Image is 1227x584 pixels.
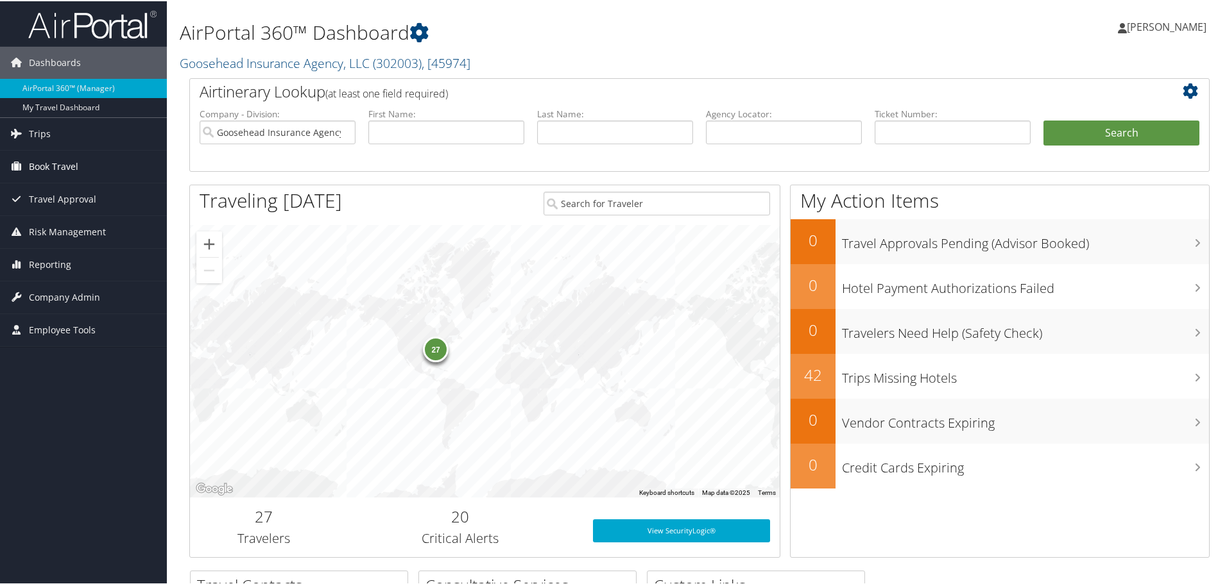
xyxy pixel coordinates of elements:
[791,218,1209,263] a: 0Travel Approvals Pending (Advisor Booked)
[28,8,157,38] img: airportal-logo.png
[791,397,1209,442] a: 0Vendor Contracts Expiring
[368,106,524,119] label: First Name:
[200,505,328,526] h2: 27
[791,263,1209,308] a: 0Hotel Payment Authorizations Failed
[842,451,1209,476] h3: Credit Cards Expiring
[373,53,422,71] span: ( 302003 )
[758,488,776,495] a: Terms (opens in new tab)
[842,317,1209,341] h3: Travelers Need Help (Safety Check)
[791,453,836,474] h2: 0
[842,362,1209,386] h3: Trips Missing Hotels
[423,335,449,361] div: 27
[29,313,96,345] span: Employee Tools
[200,79,1115,101] h2: Airtinerary Lookup
[200,106,356,119] label: Company - Division:
[791,408,836,430] h2: 0
[544,190,770,214] input: Search for Traveler
[791,273,836,295] h2: 0
[706,106,862,119] label: Agency Locator:
[875,106,1031,119] label: Ticket Number:
[791,308,1209,353] a: 0Travelers Need Help (Safety Check)
[791,442,1209,487] a: 0Credit Cards Expiring
[29,280,100,312] span: Company Admin
[29,215,106,247] span: Risk Management
[702,488,750,495] span: Map data ©2025
[791,318,836,340] h2: 0
[422,53,470,71] span: , [ 45974 ]
[200,528,328,546] h3: Travelers
[1127,19,1206,33] span: [PERSON_NAME]
[842,406,1209,431] h3: Vendor Contracts Expiring
[537,106,693,119] label: Last Name:
[325,85,448,99] span: (at least one field required)
[196,256,222,282] button: Zoom out
[29,149,78,181] span: Book Travel
[29,117,51,149] span: Trips
[791,186,1209,213] h1: My Action Items
[196,230,222,256] button: Zoom in
[29,247,71,279] span: Reporting
[842,227,1209,251] h3: Travel Approvals Pending (Advisor Booked)
[1043,119,1199,145] button: Search
[347,528,574,546] h3: Critical Alerts
[180,18,873,45] h1: AirPortal 360™ Dashboard
[791,363,836,385] h2: 42
[193,480,236,496] a: Open this area in Google Maps (opens a new window)
[791,353,1209,397] a: 42Trips Missing Hotels
[593,518,770,541] a: View SecurityLogic®
[347,505,574,526] h2: 20
[639,487,694,496] button: Keyboard shortcuts
[29,182,96,214] span: Travel Approval
[193,480,236,496] img: Google
[791,228,836,250] h2: 0
[29,46,81,78] span: Dashboards
[200,186,342,213] h1: Traveling [DATE]
[1118,6,1219,45] a: [PERSON_NAME]
[842,272,1209,296] h3: Hotel Payment Authorizations Failed
[180,53,470,71] a: Goosehead Insurance Agency, LLC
